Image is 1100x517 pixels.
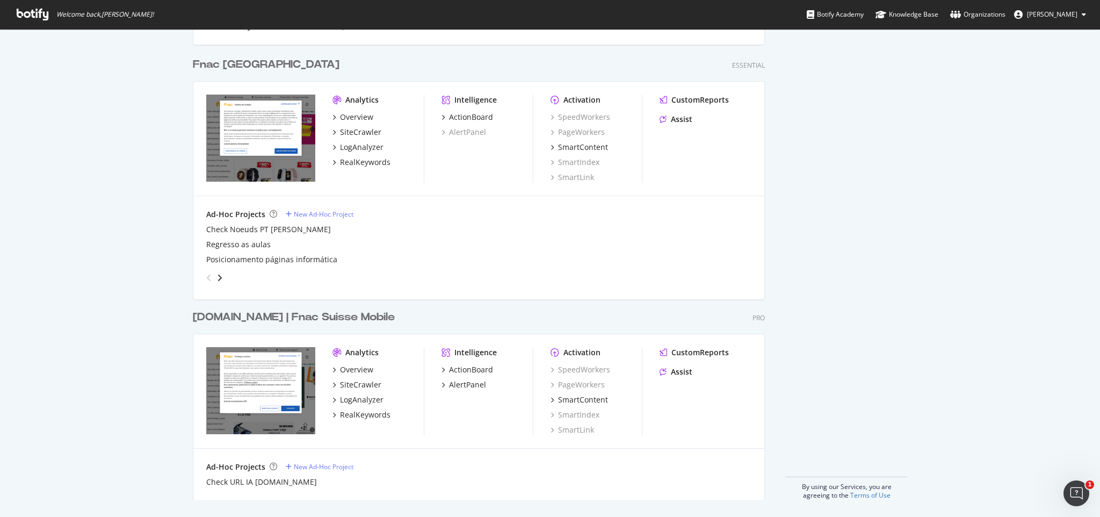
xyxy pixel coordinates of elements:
a: Regresso as aulas [206,239,271,250]
a: RealKeywords [332,410,390,420]
a: RealKeywords [332,157,390,168]
a: Posicionamento páginas informática [206,254,337,265]
a: SmartLink [551,425,594,435]
a: SmartIndex [551,410,599,420]
a: Check Noeuds PT [PERSON_NAME] [206,224,331,235]
img: www.fnac.pt [206,95,315,182]
div: Knowledge Base [875,9,938,20]
div: Ad-Hoc Projects [206,462,265,472]
a: Assist [660,367,692,377]
div: Activation [563,95,600,105]
a: SpeedWorkers [551,364,610,375]
div: Overview [340,364,373,375]
div: Ad-Hoc Projects [206,209,265,220]
a: SmartContent [551,142,608,153]
a: AlertPanel [442,127,486,138]
div: SmartContent [558,394,608,405]
a: PageWorkers [551,127,605,138]
a: AlertPanel [442,379,486,390]
div: Activation [563,347,600,358]
div: Analytics [345,347,379,358]
a: Overview [332,364,373,375]
a: SmartContent [551,394,608,405]
a: Fnac [GEOGRAPHIC_DATA] [193,57,344,73]
div: ActionBoard [449,112,493,123]
a: PageWorkers [551,379,605,390]
div: angle-left [202,269,216,286]
div: New Ad-Hoc Project [294,462,353,471]
div: Assist [671,114,692,125]
div: LogAnalyzer [340,142,383,153]
a: Assist [660,114,692,125]
div: SmartContent [558,142,608,153]
div: Intelligence [454,347,497,358]
span: Tamara Quiñones [1027,10,1077,19]
div: [DOMAIN_NAME] | Fnac Suisse Mobile [193,310,395,325]
a: SmartLink [551,172,594,183]
div: Organizations [950,9,1005,20]
a: New Ad-Hoc Project [286,462,353,471]
div: CustomReports [671,347,729,358]
div: New Ad-Hoc Project [294,210,353,219]
a: ActionBoard [442,112,493,123]
span: Welcome back, [PERSON_NAME] ! [56,10,154,19]
div: LogAnalyzer [340,394,383,405]
a: [DOMAIN_NAME] | Fnac Suisse Mobile [193,310,399,325]
a: ActionBoard [442,364,493,375]
div: Essential [732,61,765,70]
div: Assist [671,367,692,377]
a: SpeedWorkers [551,112,610,123]
a: New Ad-Hoc Project [286,210,353,219]
a: CustomReports [660,95,729,105]
a: SiteCrawler [332,127,381,138]
a: CustomReports [660,347,729,358]
a: Terms of Use [850,491,891,500]
div: SiteCrawler [340,379,381,390]
div: Botify Academy [807,9,864,20]
div: angle-right [216,272,223,283]
div: RealKeywords [340,157,390,168]
a: LogAnalyzer [332,394,383,405]
div: RealKeywords [340,410,390,420]
span: 1 [1085,480,1094,489]
a: SiteCrawler [332,379,381,390]
iframe: Intercom live chat [1063,480,1089,506]
a: LogAnalyzer [332,142,383,153]
a: Overview [332,112,373,123]
div: Fnac [GEOGRAPHIC_DATA] [193,57,339,73]
button: [PERSON_NAME] [1005,6,1095,23]
div: AlertPanel [449,379,486,390]
img: www.fnac.ch [206,347,315,434]
div: By using our Services, you are agreeing to the [786,477,907,500]
div: Overview [340,112,373,123]
div: SiteCrawler [340,127,381,138]
div: CustomReports [671,95,729,105]
div: Analytics [345,95,379,105]
div: Intelligence [454,95,497,105]
div: ActionBoard [449,364,493,375]
div: Pro [752,313,765,322]
a: Check URL IA [DOMAIN_NAME] [206,477,317,487]
a: SmartIndex [551,157,599,168]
